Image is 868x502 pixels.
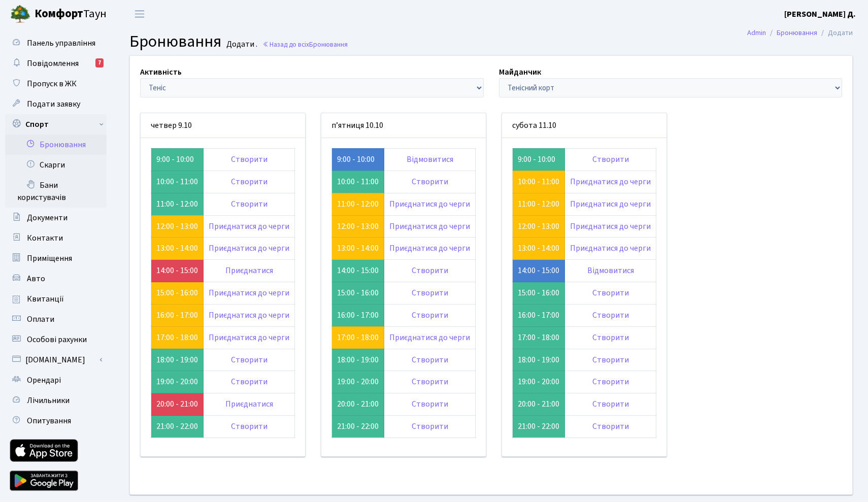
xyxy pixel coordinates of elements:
[231,421,268,432] a: Створити
[592,332,629,343] a: Створити
[209,332,289,343] a: Приєднатися до черги
[309,40,348,49] span: Бронювання
[5,390,107,411] a: Лічильники
[732,22,868,44] nav: breadcrumb
[412,176,448,187] a: Створити
[513,416,565,438] td: 21:00 - 22:00
[337,154,375,165] a: 9:00 - 10:00
[513,349,565,371] td: 18:00 - 19:00
[570,221,651,232] a: Приєднатися до черги
[231,376,268,387] a: Створити
[27,375,61,386] span: Орендарі
[209,243,289,254] a: Приєднатися до черги
[570,243,651,254] a: Приєднатися до черги
[337,221,379,232] a: 12:00 - 13:00
[412,287,448,298] a: Створити
[332,371,384,393] td: 19:00 - 20:00
[5,53,107,74] a: Повідомлення7
[513,371,565,393] td: 19:00 - 20:00
[5,269,107,289] a: Авто
[10,4,30,24] img: logo.png
[587,265,634,276] a: Відмовитися
[5,370,107,390] a: Орендарі
[5,135,107,155] a: Бронювання
[27,38,95,49] span: Панель управління
[27,273,45,284] span: Авто
[156,221,198,232] a: 12:00 - 13:00
[209,287,289,298] a: Приєднатися до черги
[156,332,198,343] a: 17:00 - 18:00
[151,371,204,393] td: 19:00 - 20:00
[389,243,470,254] a: Приєднатися до черги
[332,304,384,326] td: 16:00 - 17:00
[225,398,273,410] a: Приєднатися
[151,416,204,438] td: 21:00 - 22:00
[513,282,565,305] td: 15:00 - 16:00
[412,265,448,276] a: Створити
[27,395,70,406] span: Лічильники
[225,265,273,276] a: Приєднатися
[5,289,107,309] a: Квитанції
[747,27,766,38] a: Admin
[518,265,559,276] a: 14:00 - 15:00
[412,421,448,432] a: Створити
[5,74,107,94] a: Пропуск в ЖК
[332,260,384,282] td: 14:00 - 15:00
[95,58,104,68] div: 7
[518,221,559,232] a: 12:00 - 13:00
[156,287,198,298] a: 15:00 - 16:00
[209,310,289,321] a: Приєднатися до черги
[5,329,107,350] a: Особові рахунки
[5,411,107,431] a: Опитування
[407,154,453,165] a: Відмовитися
[592,154,629,165] a: Створити
[337,198,379,210] a: 11:00 - 12:00
[262,40,348,49] a: Назад до всіхБронювання
[35,6,83,22] b: Комфорт
[35,6,107,23] span: Таун
[518,243,559,254] a: 13:00 - 14:00
[5,94,107,114] a: Подати заявку
[156,398,198,410] a: 20:00 - 21:00
[337,243,379,254] a: 13:00 - 14:00
[499,66,541,78] label: Майданчик
[817,27,853,39] li: Додати
[570,198,651,210] a: Приєднатися до черги
[140,66,182,78] label: Активність
[5,350,107,370] a: [DOMAIN_NAME]
[518,198,559,210] a: 11:00 - 12:00
[5,248,107,269] a: Приміщення
[332,171,384,193] td: 10:00 - 11:00
[332,393,384,416] td: 20:00 - 21:00
[27,78,77,89] span: Пропуск в ЖК
[502,113,666,138] div: субота 11.10
[784,9,856,20] b: [PERSON_NAME] Д.
[151,171,204,193] td: 10:00 - 11:00
[592,354,629,365] a: Створити
[129,30,221,53] span: Бронювання
[27,415,71,426] span: Опитування
[5,208,107,228] a: Документи
[777,27,817,38] a: Бронювання
[209,221,289,232] a: Приєднатися до черги
[513,393,565,416] td: 20:00 - 21:00
[592,376,629,387] a: Створити
[231,154,268,165] a: Створити
[231,198,268,210] a: Створити
[151,148,204,171] td: 9:00 - 10:00
[592,421,629,432] a: Створити
[321,113,486,138] div: п’ятниця 10.10
[127,6,152,22] button: Переключити навігацію
[592,287,629,298] a: Створити
[231,176,268,187] a: Створити
[332,282,384,305] td: 15:00 - 16:00
[224,40,257,49] small: Додати .
[5,175,107,208] a: Бани користувачів
[231,354,268,365] a: Створити
[412,310,448,321] a: Створити
[513,304,565,326] td: 16:00 - 17:00
[27,293,64,305] span: Квитанції
[570,176,651,187] a: Приєднатися до черги
[27,334,87,345] span: Особові рахунки
[27,314,54,325] span: Оплати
